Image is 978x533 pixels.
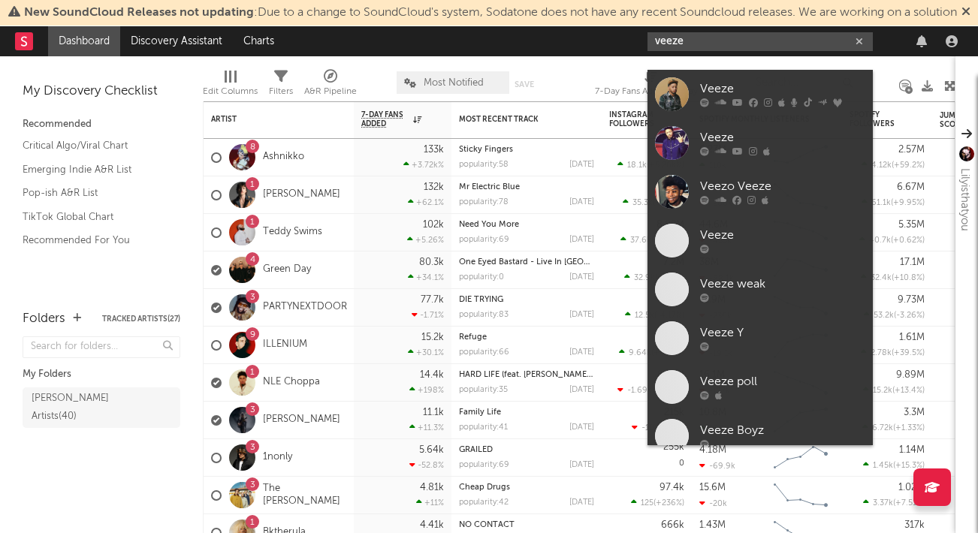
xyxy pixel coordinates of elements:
[569,386,594,394] div: [DATE]
[459,146,513,154] a: Sticky Fingers
[569,423,594,432] div: [DATE]
[23,232,165,248] a: Recommended For You
[569,311,594,319] div: [DATE]
[647,167,873,216] a: Veezo Veeze
[459,446,493,454] a: GRAILED
[203,64,258,107] div: Edit Columns
[898,220,925,230] div: 5.35M
[700,227,865,245] div: Veeze
[869,236,891,245] span: 40.7k
[893,199,922,207] span: +9.95 %
[459,498,509,507] div: popularity: 42
[263,339,307,351] a: ILLENIUM
[120,26,233,56] a: Discovery Assistant
[424,78,484,88] span: Most Notified
[623,197,684,207] div: ( )
[629,349,651,357] span: 9.64k
[569,348,594,357] div: [DATE]
[269,64,293,107] div: Filters
[871,199,891,207] span: 61.1k
[424,182,444,192] div: 132k
[423,408,444,417] div: 11.1k
[459,371,636,379] a: HARD LIFE (feat. [PERSON_NAME][US_STATE])
[263,226,322,239] a: Teddy Swims
[863,460,925,470] div: ( )
[864,310,925,320] div: ( )
[874,312,894,320] span: 53.2k
[211,115,324,124] div: Artist
[459,408,501,417] a: Family Life
[699,520,726,530] div: 1.43M
[459,446,594,454] div: GRAILED
[459,423,508,432] div: popularity: 41
[419,257,444,267] div: 80.3k
[459,521,515,529] a: NO CONTACT
[263,451,292,464] a: 1nonly
[767,477,835,514] svg: Chart title
[304,64,357,107] div: A&R Pipeline
[32,390,137,426] div: [PERSON_NAME] Artists ( 40 )
[700,129,865,147] div: Veeze
[624,273,684,282] div: ( )
[700,80,865,98] div: Veeze
[459,333,594,342] div: Refuge
[459,296,503,304] a: DIE TRYING
[23,366,180,384] div: My Folders
[569,273,594,282] div: [DATE]
[894,274,922,282] span: +10.8 %
[630,236,651,245] span: 37.6k
[893,236,922,245] span: +0.62 %
[459,183,520,191] a: Mr Electric Blue
[620,235,684,245] div: ( )
[641,424,653,432] span: -11
[424,145,444,155] div: 133k
[23,185,165,201] a: Pop-ish A&R List
[420,520,444,530] div: 4.41k
[420,483,444,492] div: 4.81k
[661,520,684,530] div: 666k
[408,273,444,282] div: +34.1 %
[631,498,684,507] div: ( )
[647,265,873,314] a: Veeze weak
[700,422,865,440] div: Veeze Boyz
[459,221,594,229] div: Need You More
[304,83,357,101] div: A&R Pipeline
[263,376,320,389] a: NLE Choppa
[23,336,180,358] input: Search for folders...
[647,314,873,363] a: Veeze Y
[641,499,654,507] span: 125
[459,146,594,154] div: Sticky Fingers
[23,116,180,134] div: Recommended
[635,312,654,320] span: 12.5k
[617,385,684,395] div: ( )
[459,386,508,394] div: popularity: 35
[515,80,534,89] button: Save
[700,324,865,342] div: Veeze Y
[647,363,873,411] a: Veeze poll
[409,460,444,470] div: -52.8 %
[863,385,925,395] div: ( )
[569,198,594,206] div: [DATE]
[898,295,925,305] div: 9.73M
[861,273,925,282] div: ( )
[627,387,652,395] span: -1.69k
[872,424,893,432] span: 6.72k
[23,137,165,154] a: Critical Algo/Viral Chart
[619,348,684,357] div: ( )
[569,161,594,169] div: [DATE]
[459,273,504,282] div: popularity: 0
[663,442,684,452] div: 255k
[895,424,922,432] span: +1.33 %
[862,197,925,207] div: ( )
[269,83,293,101] div: Filters
[862,160,925,170] div: ( )
[459,198,509,206] div: popularity: 78
[647,119,873,167] a: Veeze
[459,483,510,492] a: Cheap Drugs
[873,462,893,470] span: 1.45k
[419,445,444,455] div: 5.64k
[23,310,65,328] div: Folders
[700,373,865,391] div: Veeze poll
[894,161,922,170] span: +59.2 %
[595,83,708,101] div: 7-Day Fans Added (7-Day Fans Added)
